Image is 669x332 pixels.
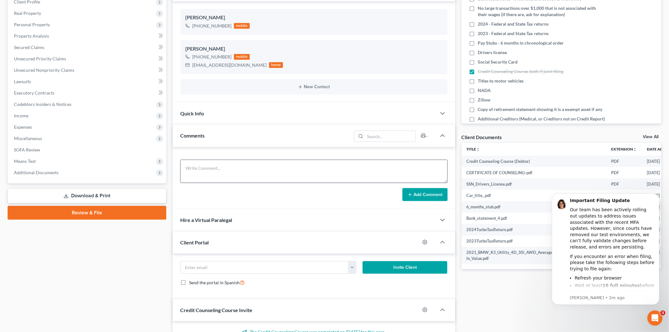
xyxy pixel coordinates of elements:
[14,10,41,16] span: Real Property
[192,62,267,68] div: [EMAIL_ADDRESS][DOMAIN_NAME]
[9,65,166,76] a: Unsecured Nonpriority Claims
[462,178,606,190] td: SSN_Drivers_License.pdf
[192,23,231,29] div: [PHONE_NUMBER]
[234,54,250,60] div: mobile
[14,67,74,73] span: Unsecured Nonpriority Claims
[478,106,603,113] span: Copy of retirement statement showing it is a exempt asset if any
[462,236,606,247] td: 2023TurboTaxReturn.pdf
[467,147,480,151] a: Titleunfold_more
[478,30,549,37] span: 2023 - Federal and State Tax returns
[180,132,205,138] span: Comments
[14,136,42,141] span: Miscellaneous
[402,188,448,201] button: Add Comment
[9,76,166,87] a: Lawsuits
[14,22,50,27] span: Personal Property
[478,97,491,103] span: Zillow
[180,217,232,223] span: Hire a Virtual Paralegal
[9,53,166,65] a: Unsecured Priority Claims
[14,45,44,50] span: Secured Claims
[462,167,606,178] td: CERTIFICATE OF COUNSELING-pdf
[478,40,564,46] span: Pay Stubs - 6 months in chronological order
[14,170,58,175] span: Additional Documents
[189,280,240,285] span: Send the portal in Spanish
[180,110,204,116] span: Quick Info
[643,135,659,139] a: View All
[476,148,480,151] i: unfold_more
[9,87,166,99] a: Executory Contracts
[14,101,71,107] span: Codebtors Insiders & Notices
[462,247,606,264] td: 2021_BMW_X3_Utility_4D_30i_AWD_Average_Price___Estimated_Trade-In_Value.pdf
[180,307,252,313] span: Credit Counseling Course Invite
[478,87,491,94] span: NADA
[478,59,518,65] span: Social Security Card
[478,21,549,27] span: 2024 - Federal and State Tax returns
[543,186,669,329] iframe: Intercom notifications message
[14,124,32,130] span: Expenses
[660,310,666,316] span: 3
[8,188,166,203] a: Download & Print
[462,212,606,224] td: Bank_statement_4.pdf
[181,261,348,274] input: Enter email
[462,134,502,140] div: Client Documents
[606,167,642,178] td: PDF
[185,84,443,89] button: New Contact
[185,14,443,22] div: [PERSON_NAME]
[14,147,40,152] span: SOFA Review
[8,206,166,220] a: Review & File
[14,90,54,95] span: Executory Contracts
[478,68,564,75] span: Credit Counseling Course, both if joint filing
[180,239,209,245] span: Client Portal
[478,78,524,84] span: Titles to motor vehicles
[478,49,507,56] span: Drivers license
[462,190,606,201] td: Car_title_.pdf
[365,131,415,142] input: Search...
[462,224,606,235] td: 2024TurboTaxReturn.pdf
[14,56,66,61] span: Unsecured Priority Claims
[185,45,443,53] div: [PERSON_NAME]
[9,144,166,156] a: SOFA Review
[14,158,36,164] span: Means Test
[9,42,166,53] a: Secured Claims
[606,156,642,167] td: PDF
[14,79,31,84] span: Lawsuits
[462,156,606,167] td: Credit Counseling Course (Debtor)
[478,116,605,122] span: Additional Creditors (Medical, or Creditors not on Credit Report)
[478,5,606,18] span: No large transactions over $1,000 that is not associated with their wages (if there are, ask for ...
[611,147,637,151] a: Extensionunfold_more
[633,148,637,151] i: unfold_more
[192,54,231,60] div: [PHONE_NUMBER]
[648,310,663,326] iframe: Intercom live chat
[606,178,642,190] td: PDF
[9,30,166,42] a: Property Analysis
[234,23,250,29] div: mobile
[14,113,28,118] span: Income
[363,261,447,274] button: Invite Client
[14,33,49,39] span: Property Analysis
[462,201,606,212] td: 6_months_stub.pdf
[269,62,283,68] div: home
